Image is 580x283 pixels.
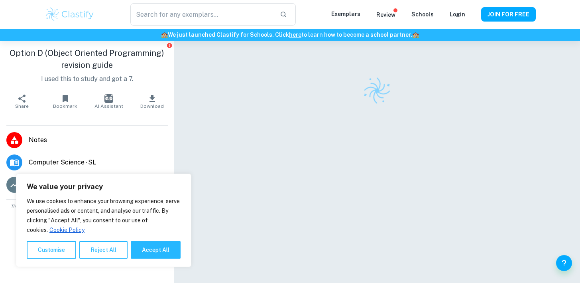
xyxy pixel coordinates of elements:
[481,7,536,22] button: JOIN FOR FREE
[161,32,168,38] span: 🏫
[376,10,395,19] p: Review
[16,174,191,267] div: We value your privacy
[411,11,434,18] a: Schools
[27,196,181,235] p: We use cookies to enhance your browsing experience, serve personalised ads or content, and analys...
[29,158,168,167] span: Computer Science - SL
[331,10,360,18] p: Exemplars
[289,32,301,38] a: here
[27,241,76,259] button: Customise
[27,182,181,192] p: We value your privacy
[104,94,113,103] img: AI Assistant
[45,6,95,22] img: Clastify logo
[6,47,168,71] h1: Option D (Object Oriented Programming) revision guide
[87,90,130,113] button: AI Assistant
[79,241,128,259] button: Reject All
[15,103,29,109] span: Share
[49,226,85,234] a: Cookie Policy
[130,3,273,26] input: Search for any exemplars...
[3,203,171,215] span: This is an example of past student work. Do not copy or submit as your own. Use to understand the...
[94,103,123,109] span: AI Assistant
[131,241,181,259] button: Accept All
[53,103,77,109] span: Bookmark
[140,103,164,109] span: Download
[556,255,572,271] button: Help and Feedback
[2,30,578,39] h6: We just launched Clastify for Schools. Click to learn how to become a school partner.
[450,11,465,18] a: Login
[360,73,395,108] img: Clastify logo
[167,42,173,48] button: Report issue
[130,90,174,113] button: Download
[43,90,87,113] button: Bookmark
[6,74,168,84] p: I used this to study and got a 7.
[29,135,168,145] span: Notes
[412,32,419,38] span: 🏫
